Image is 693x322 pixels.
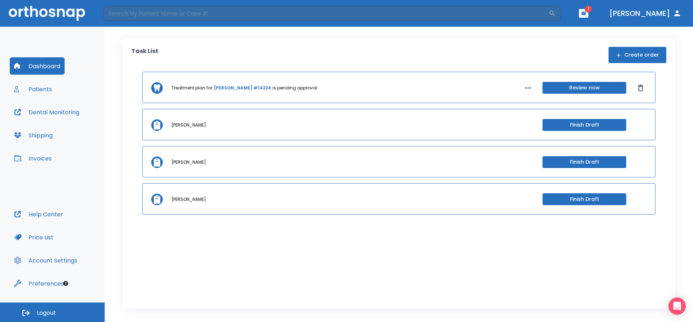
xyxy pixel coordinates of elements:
[10,252,82,269] button: Account Settings
[131,47,158,63] p: Task List
[585,5,592,13] span: 1
[606,7,684,20] button: [PERSON_NAME]
[171,159,206,166] p: [PERSON_NAME]
[609,47,666,63] button: Create order
[542,193,626,205] button: Finish Draft
[9,6,85,21] img: Orthosnap
[635,82,646,94] button: Dismiss
[10,127,57,144] button: Shipping
[10,150,56,167] button: Invoices
[542,82,626,94] button: Review now
[171,196,206,203] p: [PERSON_NAME]
[542,156,626,168] button: Finish Draft
[273,85,317,91] p: is pending approval
[103,6,549,21] input: Search by Patient Name or Case #
[10,275,68,292] button: Preferences
[10,103,84,121] button: Dental Monitoring
[171,85,212,91] p: Treatment plan for
[10,80,56,98] button: Patients
[10,57,65,75] button: Dashboard
[10,229,58,246] button: Price List
[171,122,206,128] p: [PERSON_NAME]
[214,85,271,91] a: [PERSON_NAME] #14224
[62,280,69,287] div: Tooltip anchor
[10,206,67,223] button: Help Center
[542,119,626,131] button: Finish Draft
[668,297,686,315] div: Open Intercom Messenger
[37,309,56,317] span: Logout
